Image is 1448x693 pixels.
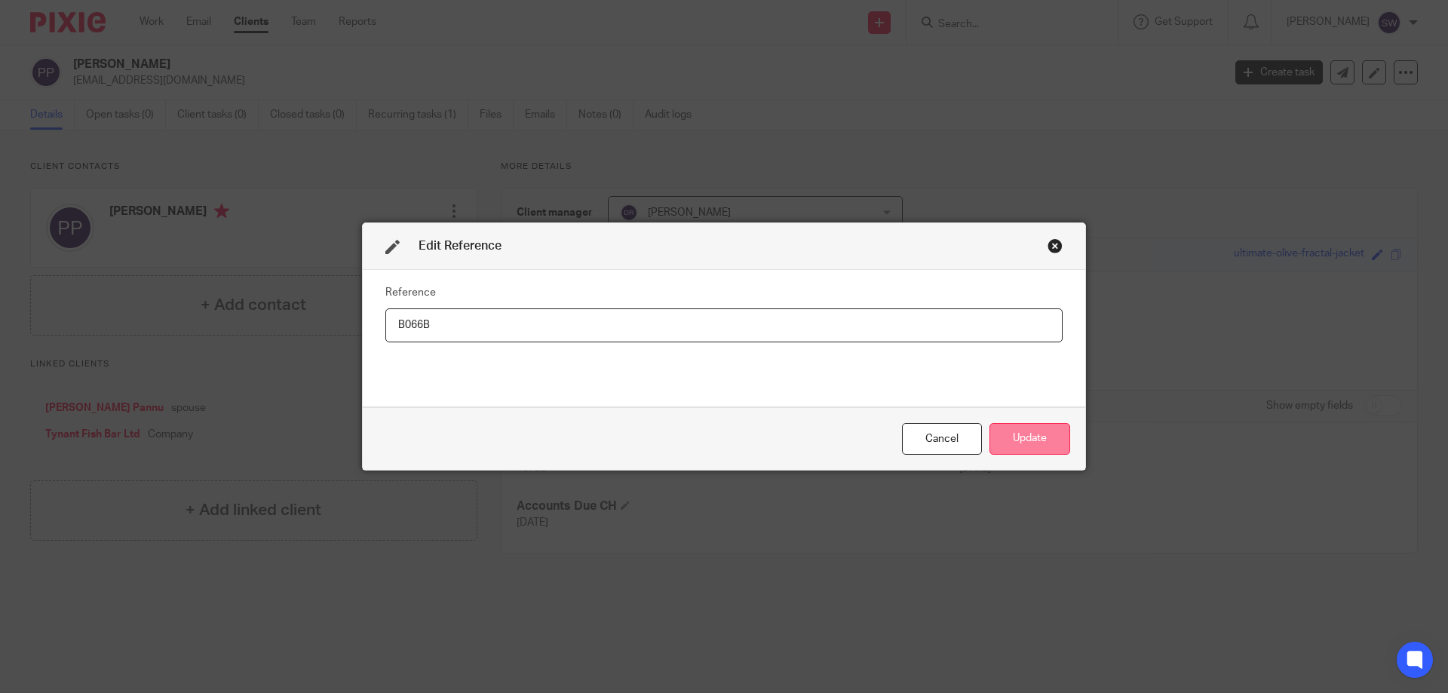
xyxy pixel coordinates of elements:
div: Close this dialog window [1048,238,1063,253]
div: Close this dialog window [902,423,982,455]
input: Reference [385,308,1063,342]
button: Update [989,423,1070,455]
span: Edit Reference [419,240,502,252]
label: Reference [385,285,436,300]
